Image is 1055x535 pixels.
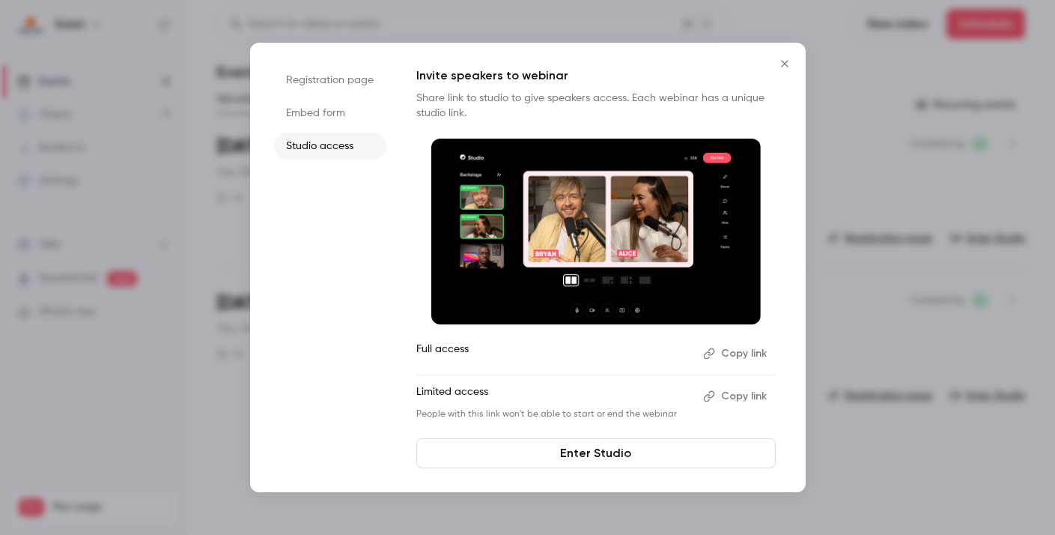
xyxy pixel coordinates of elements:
li: Embed form [274,100,386,127]
p: People with this link won't be able to start or end the webinar [416,408,691,420]
a: Enter Studio [416,438,776,468]
li: Studio access [274,133,386,160]
p: Limited access [416,384,691,408]
button: Close [770,49,800,79]
p: Share link to studio to give speakers access. Each webinar has a unique studio link. [416,91,776,121]
li: Registration page [274,67,386,94]
p: Full access [416,342,691,366]
button: Copy link [697,384,776,408]
p: Invite speakers to webinar [416,67,776,85]
img: Invite speakers to webinar [431,139,761,324]
button: Copy link [697,342,776,366]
